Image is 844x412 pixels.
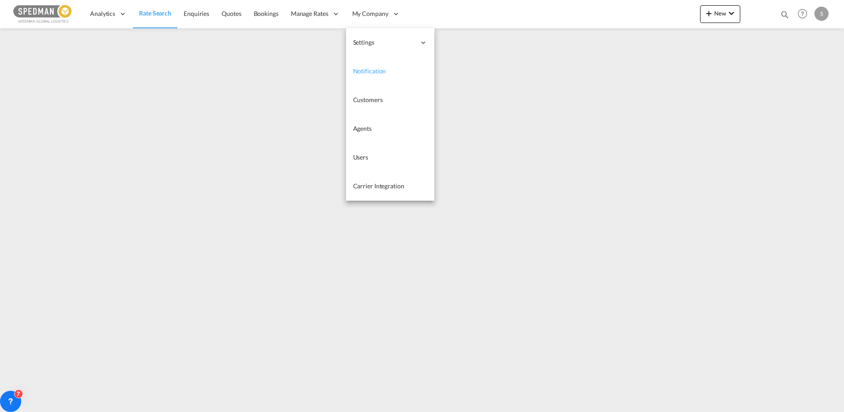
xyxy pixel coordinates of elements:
[346,114,434,143] a: Agents
[346,86,434,114] a: Customers
[814,7,829,21] div: S
[346,143,434,172] a: Users
[704,8,714,19] md-icon: icon-plus 400-fg
[291,9,328,18] span: Manage Rates
[353,153,369,161] span: Users
[353,96,383,103] span: Customers
[352,9,388,18] span: My Company
[222,10,241,17] span: Quotes
[353,67,386,75] span: Notification
[795,6,814,22] div: Help
[254,10,279,17] span: Bookings
[726,8,737,19] md-icon: icon-chevron-down
[346,57,434,86] a: Notification
[353,125,372,132] span: Agents
[704,10,737,17] span: New
[139,9,171,17] span: Rate Search
[353,38,416,47] span: Settings
[795,6,810,21] span: Help
[184,10,209,17] span: Enquiries
[780,10,790,19] md-icon: icon-magnify
[700,5,740,23] button: icon-plus 400-fgNewicon-chevron-down
[346,172,434,201] a: Carrier Integration
[346,28,434,57] div: Settings
[353,182,404,190] span: Carrier Integration
[90,9,115,18] span: Analytics
[780,10,790,23] div: icon-magnify
[13,4,73,24] img: c12ca350ff1b11efb6b291369744d907.png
